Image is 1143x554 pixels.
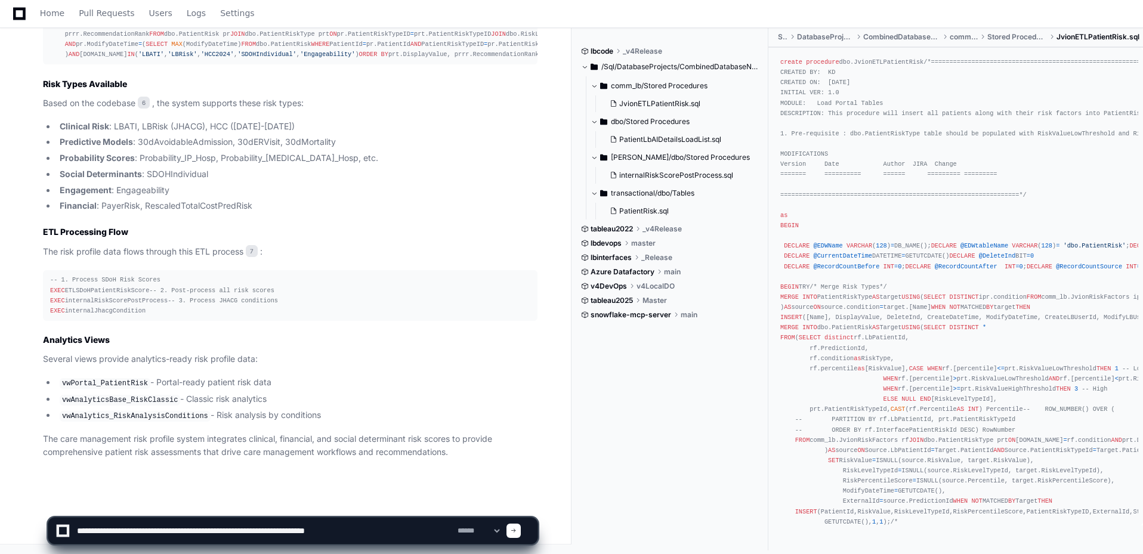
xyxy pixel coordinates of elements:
span: IN [127,51,134,58]
span: DatabaseProjects [797,32,854,42]
span: Logs [187,10,206,17]
span: _Release [641,253,672,262]
span: 128 [1042,242,1052,249]
span: AS [872,324,879,331]
span: lbcode [591,47,613,56]
span: as [857,365,864,372]
svg: Directory [600,186,607,200]
span: comm_lb [950,32,978,42]
span: Users [149,10,172,17]
span: FROM [780,335,795,342]
span: DISTINCT [949,324,978,331]
span: 'LBATI' [138,51,164,58]
span: tableau2025 [591,296,633,305]
span: 'HCC2024' [201,51,234,58]
span: BEGIN [780,222,799,229]
span: 0 [1030,253,1034,260]
span: = [1015,263,1019,270]
span: ON [857,447,864,454]
li: : Engageability [56,184,537,197]
div: ETLSDoHPatientRiskScore internalRiskScorePostProcess internalJhacgCondition [50,275,530,316]
span: procedure [806,58,839,66]
span: main [664,267,681,277]
span: AS [957,406,964,413]
button: comm_lb/Stored Procedures [591,76,759,95]
span: = [1063,437,1067,444]
span: = [894,263,898,270]
span: @DeleteInd [979,253,1016,260]
span: CombinedDatabaseNew [863,32,940,42]
span: JOIN [491,30,506,38]
button: transactional/dbo/Tables [591,184,759,203]
button: internalRiskScorePostProcess.sql [605,167,752,184]
span: SET [828,457,839,464]
span: = [913,477,916,484]
span: 1 [1115,365,1119,372]
span: AND [65,41,76,48]
span: > [953,375,957,382]
span: CAST [891,406,906,413]
p: The care management risk profile system integrates clinical, financial, and social determinant ri... [43,432,537,460]
span: DECLARE [949,253,975,260]
strong: Probability Scores [60,153,135,163]
span: 7 [246,245,258,257]
span: = [1093,447,1096,454]
span: BEGIN [780,283,799,290]
span: @EDWName [813,242,842,249]
span: 'SDOHIndividual' [237,51,296,58]
span: INTO [802,293,817,301]
span: _v4Release [623,47,662,56]
span: INT [1126,263,1136,270]
span: Home [40,10,64,17]
span: AND [410,41,421,48]
li: : Probability_IP_Hosp, Probability_[MEDICAL_DATA]_Hosp, etc. [56,151,537,165]
span: dbo/Stored Procedures [611,117,690,126]
span: Pull Requests [79,10,134,17]
span: >= [953,385,960,392]
span: ON [1008,437,1015,444]
span: ELSE [883,395,898,403]
li: : PayerRisk, RescaledTotalCostPredRisk [56,199,537,213]
strong: Social Determinants [60,169,142,179]
span: DISTINCT [949,293,978,301]
li: - Classic risk analytics [56,392,537,407]
span: @RecordCountBefore [813,263,879,270]
span: = [138,41,142,48]
span: /Sql/DatabaseProjects/CombinedDatabaseNew [601,62,759,72]
span: master [631,239,656,248]
span: <= [997,365,1005,372]
svg: Directory [600,114,607,129]
span: create [780,58,802,66]
span: FROM [241,41,256,48]
span: NOT [949,304,960,311]
span: SELECT [923,324,946,331]
strong: ETL Processing Flow [43,227,128,237]
strong: Clinical Risk [60,121,109,131]
strong: Predictive Models [60,137,133,147]
span: PatientRisk.sql [619,206,669,216]
span: < [1115,375,1119,382]
span: Azure Datafactory [591,267,654,277]
span: _v4Release [642,224,682,234]
span: = [1137,263,1141,270]
span: AS [872,293,879,301]
p: Based on the codebase , the system supports these risk types: [43,97,537,110]
span: 128 [876,242,886,249]
svg: Directory [600,79,607,93]
span: @RecordCountSource [1056,263,1122,270]
span: = [872,457,876,464]
svg: Directory [600,150,607,165]
span: WHERE [311,41,329,48]
span: DECLARE [784,253,810,260]
span: AND [69,51,79,58]
strong: Risk Types Available [43,79,127,89]
span: Sql [778,32,787,42]
span: [PERSON_NAME]/dbo/Stored Procedures [611,153,750,162]
span: AS [784,304,791,311]
span: BY [986,304,993,311]
span: MERGE [780,293,799,301]
button: PatientRisk.sql [605,203,752,219]
span: = [894,487,898,494]
span: THEN [1056,385,1071,392]
span: -- High [1082,385,1107,392]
